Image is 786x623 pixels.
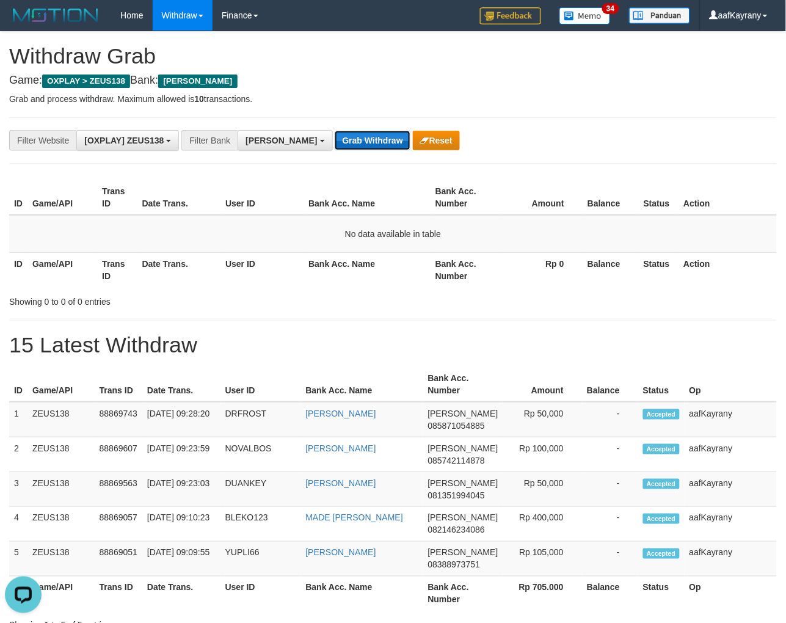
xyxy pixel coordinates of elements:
strong: 10 [194,94,204,104]
span: [PERSON_NAME] [428,478,498,488]
td: Rp 50,000 [503,402,582,437]
th: Bank Acc. Name [301,367,423,402]
th: ID [9,180,27,215]
th: Bank Acc. Name [304,252,431,287]
td: - [582,472,638,507]
th: Bank Acc. Number [423,577,503,611]
button: [PERSON_NAME] [238,130,332,151]
th: ID [9,252,27,287]
td: ZEUS138 [27,402,95,437]
td: ZEUS138 [27,437,95,472]
td: Rp 100,000 [503,437,582,472]
span: 34 [602,3,619,14]
th: Bank Acc. Name [301,577,423,611]
span: Accepted [643,514,680,524]
th: User ID [220,577,301,611]
span: [PERSON_NAME] [428,409,498,418]
td: aafKayrany [685,402,777,437]
h1: 15 Latest Withdraw [9,333,777,357]
span: Accepted [643,479,680,489]
th: Balance [583,180,639,215]
td: [DATE] 09:09:55 [142,542,220,577]
th: Trans ID [97,180,137,215]
th: Amount [503,367,582,402]
td: 88869051 [95,542,142,577]
td: 1 [9,402,27,437]
td: 5 [9,542,27,577]
h4: Game: Bank: [9,75,777,87]
td: [DATE] 09:23:03 [142,472,220,507]
td: No data available in table [9,215,777,253]
img: MOTION_logo.png [9,6,102,24]
td: ZEUS138 [27,542,95,577]
td: BLEKO123 [220,507,301,542]
td: Rp 400,000 [503,507,582,542]
a: [PERSON_NAME] [306,478,376,488]
th: Op [685,577,777,611]
th: Trans ID [95,367,142,402]
button: Reset [413,131,460,150]
a: MADE [PERSON_NAME] [306,513,403,523]
span: Copy 085871054885 to clipboard [428,421,485,431]
td: ZEUS138 [27,507,95,542]
td: [DATE] 09:10:23 [142,507,220,542]
th: Game/API [27,180,97,215]
td: [DATE] 09:28:20 [142,402,220,437]
td: aafKayrany [685,472,777,507]
button: Open LiveChat chat widget [5,5,42,42]
th: Game/API [27,367,95,402]
span: Copy 085742114878 to clipboard [428,456,485,465]
th: Date Trans. [142,367,220,402]
span: Copy 081351994045 to clipboard [428,490,485,500]
th: User ID [220,367,301,402]
th: Date Trans. [142,577,220,611]
td: - [582,507,638,542]
span: Copy 082146234086 to clipboard [428,525,485,535]
td: Rp 50,000 [503,472,582,507]
span: [OXPLAY] ZEUS138 [84,136,164,145]
th: User ID [220,252,304,287]
td: 2 [9,437,27,472]
th: Rp 0 [500,252,583,287]
td: 3 [9,472,27,507]
h1: Withdraw Grab [9,44,777,68]
td: DRFROST [220,402,301,437]
td: aafKayrany [685,437,777,472]
th: ID [9,367,27,402]
td: ZEUS138 [27,472,95,507]
a: [PERSON_NAME] [306,443,376,453]
td: [DATE] 09:23:59 [142,437,220,472]
img: panduan.png [629,7,690,24]
th: Bank Acc. Number [431,252,500,287]
div: Showing 0 to 0 of 0 entries [9,291,318,308]
a: [PERSON_NAME] [306,409,376,418]
span: Accepted [643,548,680,559]
span: Accepted [643,444,680,454]
td: - [582,437,638,472]
div: Filter Bank [181,130,238,151]
th: Status [639,252,679,287]
td: DUANKEY [220,472,301,507]
th: Game/API [27,577,95,611]
th: Status [638,577,685,611]
span: Copy 08388973751 to clipboard [428,560,481,570]
th: Bank Acc. Number [423,367,503,402]
th: Date Trans. [137,180,221,215]
div: Filter Website [9,130,76,151]
button: [OXPLAY] ZEUS138 [76,130,179,151]
p: Grab and process withdraw. Maximum allowed is transactions. [9,93,777,105]
td: 88869563 [95,472,142,507]
td: aafKayrany [685,542,777,577]
th: Game/API [27,252,97,287]
th: Bank Acc. Number [431,180,500,215]
th: Status [638,367,685,402]
td: - [582,402,638,437]
td: - [582,542,638,577]
td: NOVALBOS [220,437,301,472]
th: Status [639,180,679,215]
th: User ID [220,180,304,215]
th: Trans ID [97,252,137,287]
td: 88869607 [95,437,142,472]
th: Date Trans. [137,252,221,287]
th: Action [679,252,777,287]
